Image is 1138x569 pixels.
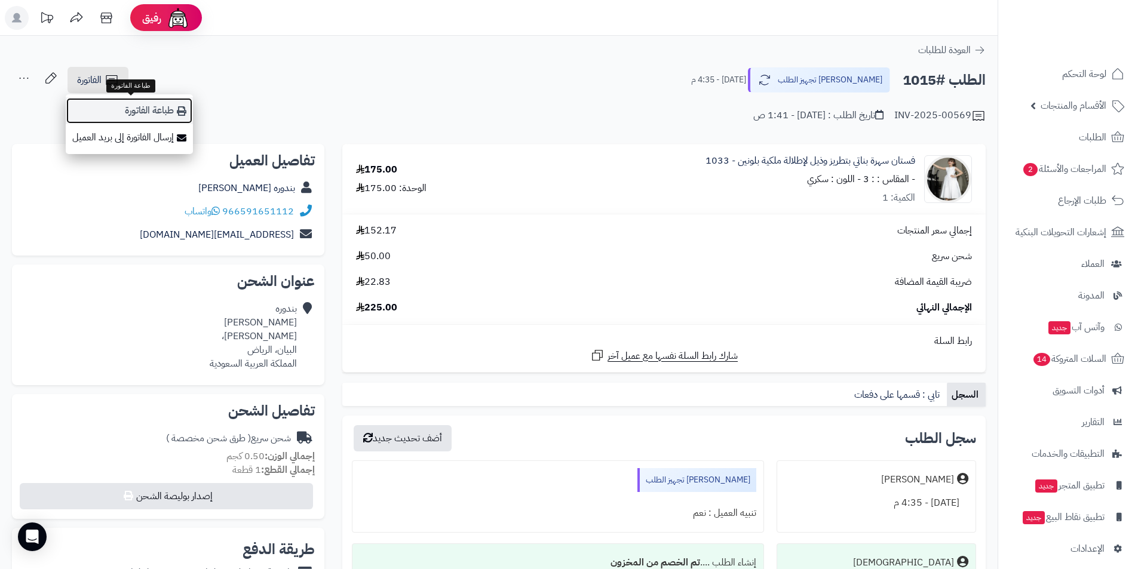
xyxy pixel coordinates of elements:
[1023,162,1038,176] span: 2
[360,502,756,525] div: تنبيه العميل : نعم
[1005,60,1131,88] a: لوحة التحكم
[1005,155,1131,183] a: المراجعات والأسئلة2
[1057,23,1127,48] img: logo-2.png
[882,191,915,205] div: الكمية: 1
[18,522,47,551] div: Open Intercom Messenger
[1070,540,1105,557] span: الإعدادات
[166,432,291,445] div: شحن سريع
[918,43,986,57] a: العودة للطلبات
[1005,345,1131,373] a: السلات المتروكة14
[1005,313,1131,342] a: وآتس آبجديد
[1005,408,1131,436] a: التقارير
[142,11,161,25] span: رفيق
[243,542,315,556] h2: طريقة الدفع
[1033,352,1050,366] span: 14
[905,431,976,445] h3: سجل الطلب
[185,204,220,219] a: واتساب
[1047,319,1105,336] span: وآتس آب
[347,334,981,348] div: رابط السلة
[1058,192,1106,209] span: طلبات الإرجاع
[22,274,315,288] h2: عنوان الشحن
[166,6,190,30] img: ai-face.png
[849,383,947,407] a: تابي : قسمها على دفعات
[1005,250,1131,278] a: العملاء
[807,172,861,186] small: - اللون : سكري
[1081,256,1105,272] span: العملاء
[1082,414,1105,430] span: التقارير
[356,250,391,263] span: 50.00
[66,124,193,151] a: إرسال الفاتورة إلى بريد العميل
[261,463,315,477] strong: إجمالي القطع:
[222,204,294,219] a: 966591651112
[1062,66,1106,82] span: لوحة التحكم
[32,6,62,33] a: تحديثات المنصة
[226,449,315,463] small: 0.50 كجم
[925,155,971,203] img: 1756220308-413A5103-90x90.jpeg
[947,383,986,407] a: السجل
[691,74,746,86] small: [DATE] - 4:35 م
[897,224,972,238] span: إجمالي سعر المنتجات
[1016,224,1106,241] span: إشعارات التحويلات البنكية
[1005,376,1131,405] a: أدوات التسويق
[20,483,313,509] button: إصدار بوليصة الشحن
[863,172,915,186] small: - المقاس : : 3
[1032,445,1105,462] span: التطبيقات والخدمات
[895,275,972,289] span: ضريبة القيمة المضافة
[894,109,986,123] div: INV-2025-00569
[68,67,128,93] a: الفاتورة
[1005,439,1131,468] a: التطبيقات والخدمات
[1005,218,1131,247] a: إشعارات التحويلات البنكية
[198,181,295,195] a: بندوره [PERSON_NAME]
[356,182,427,195] div: الوحدة: 175.00
[356,275,391,289] span: 22.83
[1034,477,1105,494] span: تطبيق المتجر
[1041,97,1106,114] span: الأقسام والمنتجات
[1005,123,1131,152] a: الطلبات
[232,463,315,477] small: 1 قطعة
[748,67,890,93] button: [PERSON_NAME] تجهيز الطلب
[356,224,397,238] span: 152.17
[916,301,972,315] span: الإجمالي النهائي
[77,73,102,87] span: الفاتورة
[1022,161,1106,177] span: المراجعات والأسئلة
[1005,186,1131,215] a: طلبات الإرجاع
[932,250,972,263] span: شحن سريع
[265,449,315,463] strong: إجمالي الوزن:
[903,68,986,93] h2: الطلب #1015
[706,154,915,168] a: فستان سهرة بناتي بتطريز وذيل لإطلالة ملكية بلونين - 1033
[608,349,738,363] span: شارك رابط السلة نفسها مع عميل آخر
[140,227,294,242] a: [EMAIL_ADDRESS][DOMAIN_NAME]
[210,302,297,370] div: بندوره [PERSON_NAME] [PERSON_NAME]، البيان، الرياض المملكة العربية السعودية
[66,97,193,124] a: طباعة الفاتورة
[1005,471,1131,500] a: تطبيق المتجرجديد
[106,79,155,93] div: طباعة الفاتورة
[881,473,954,487] div: [PERSON_NAME]
[356,301,397,315] span: 225.00
[1079,129,1106,146] span: الطلبات
[590,348,738,363] a: شارك رابط السلة نفسها مع عميل آخر
[1005,534,1131,563] a: الإعدادات
[1022,509,1105,525] span: تطبيق نقاط البيع
[356,163,397,177] div: 175.00
[1035,479,1057,493] span: جديد
[1032,350,1106,367] span: السلات المتروكة
[637,468,756,492] div: [PERSON_NAME] تجهيز الطلب
[1005,281,1131,310] a: المدونة
[22,153,315,168] h2: تفاصيل العميل
[354,425,452,451] button: أضف تحديث جديد
[1005,503,1131,531] a: تطبيق نقاط البيعجديد
[784,491,968,515] div: [DATE] - 4:35 م
[22,404,315,418] h2: تفاصيل الشحن
[166,431,251,445] span: ( طرق شحن مخصصة )
[753,109,884,122] div: تاريخ الطلب : [DATE] - 1:41 ص
[1078,287,1105,304] span: المدونة
[918,43,971,57] span: العودة للطلبات
[1053,382,1105,399] span: أدوات التسويق
[1048,321,1070,334] span: جديد
[1023,511,1045,524] span: جديد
